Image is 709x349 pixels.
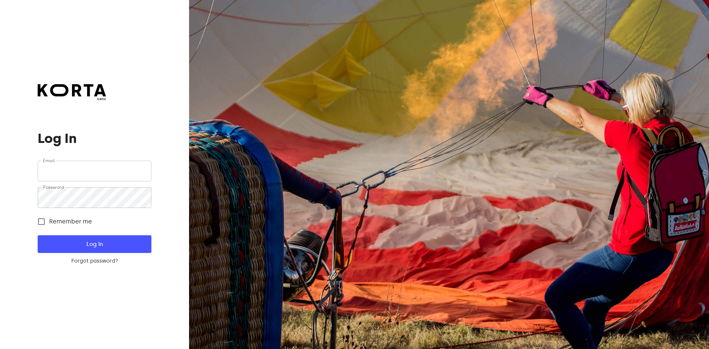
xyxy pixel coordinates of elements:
[38,131,151,146] h1: Log In
[38,235,151,253] button: Log In
[38,84,106,102] a: beta
[38,84,106,96] img: Korta
[38,96,106,102] span: beta
[49,239,139,249] span: Log In
[38,257,151,265] a: Forgot password?
[49,217,92,226] span: Remember me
